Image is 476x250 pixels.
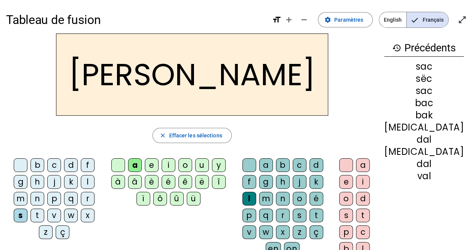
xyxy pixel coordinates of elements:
[159,132,166,139] mat-icon: close
[145,158,159,172] div: e
[30,158,44,172] div: b
[276,192,290,205] div: n
[30,209,44,222] div: t
[356,225,370,239] div: c
[379,12,406,27] span: English
[30,175,44,189] div: h
[309,192,323,205] div: é
[324,16,331,23] mat-icon: settings
[56,225,69,239] div: ç
[64,175,78,189] div: k
[293,192,306,205] div: o
[47,175,61,189] div: j
[259,175,273,189] div: g
[81,158,95,172] div: f
[81,192,95,205] div: r
[14,192,27,205] div: m
[187,192,200,205] div: ü
[242,225,256,239] div: v
[384,62,464,71] div: sac
[384,111,464,120] div: bak
[284,15,293,24] mat-icon: add
[259,209,273,222] div: q
[64,209,78,222] div: w
[384,172,464,181] div: val
[212,175,226,189] div: î
[384,74,464,83] div: sëc
[128,158,142,172] div: a
[145,175,159,189] div: è
[64,158,78,172] div: d
[259,158,273,172] div: a
[242,175,256,189] div: f
[407,12,448,27] span: Français
[296,12,312,27] button: Diminuer la taille de la police
[458,15,467,24] mat-icon: open_in_full
[47,158,61,172] div: c
[384,159,464,169] div: dal
[14,209,27,222] div: s
[356,158,370,172] div: a
[334,15,363,24] span: Paramètres
[384,99,464,108] div: bac
[153,192,167,205] div: ô
[339,225,353,239] div: p
[276,225,290,239] div: x
[169,131,222,140] span: Effacer les sélections
[293,209,306,222] div: s
[379,12,449,28] mat-button-toggle-group: Language selection
[195,175,209,189] div: ë
[81,175,95,189] div: l
[309,175,323,189] div: k
[242,209,256,222] div: p
[309,225,323,239] div: ç
[39,225,53,239] div: z
[14,175,27,189] div: g
[272,15,281,24] mat-icon: format_size
[309,209,323,222] div: t
[392,43,401,53] mat-icon: history
[339,209,353,222] div: s
[384,86,464,96] div: sac
[356,209,370,222] div: t
[162,158,175,172] div: i
[309,158,323,172] div: d
[356,192,370,205] div: d
[162,175,175,189] div: é
[170,192,184,205] div: û
[384,123,464,132] div: [MEDICAL_DATA]
[455,12,470,27] button: Entrer en plein écran
[259,225,273,239] div: w
[47,209,61,222] div: v
[300,15,309,24] mat-icon: remove
[293,158,306,172] div: c
[212,158,226,172] div: y
[64,192,78,205] div: q
[384,135,464,144] div: dal
[384,147,464,156] div: [MEDICAL_DATA]
[152,128,231,143] button: Effacer les sélections
[56,33,328,116] h2: [PERSON_NAME]
[293,175,306,189] div: j
[276,175,290,189] div: h
[81,209,95,222] div: x
[195,158,209,172] div: u
[339,175,353,189] div: e
[30,192,44,205] div: n
[356,175,370,189] div: i
[47,192,61,205] div: p
[276,209,290,222] div: r
[6,8,266,32] h1: Tableau de fusion
[259,192,273,205] div: m
[384,40,464,57] h3: Précédents
[276,158,290,172] div: b
[128,175,142,189] div: â
[111,175,125,189] div: à
[136,192,150,205] div: ï
[242,192,256,205] div: l
[318,12,373,27] button: Paramètres
[178,175,192,189] div: ê
[178,158,192,172] div: o
[293,225,306,239] div: z
[339,192,353,205] div: o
